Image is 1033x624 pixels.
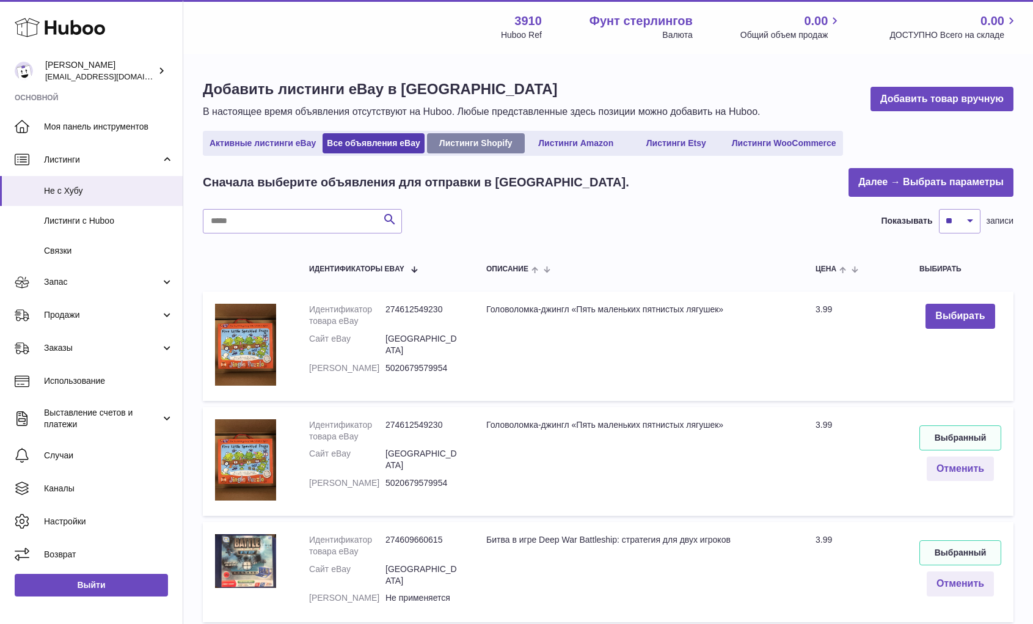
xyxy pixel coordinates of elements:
a: 0.00 Общий объем продаж [740,13,842,41]
a: Листинги Amazon [527,133,625,153]
font: ДОСТУПНО Всего на складе [889,30,1004,40]
font: [GEOGRAPHIC_DATA] [385,564,457,585]
a: Все объявления eBay [323,133,424,153]
font: Головоломка-джингл «Пять маленьких пятнистых лягушек» [486,304,723,314]
font: Листинги Etsy [646,138,706,148]
font: Идентификатор товара eBay [309,420,372,441]
font: Настройки [44,516,86,526]
font: Выбирать [919,265,962,273]
font: Добавить листинги eBay в [GEOGRAPHIC_DATA] [203,81,558,97]
img: $_12.JPG [215,304,276,385]
font: 3.99 [816,304,832,314]
font: [PERSON_NAME] [309,478,379,488]
a: Активные листинги eBay [205,133,320,153]
font: Продажи [44,310,79,320]
font: 274612549230 [385,304,442,314]
font: записи [987,216,1013,226]
font: Использование [44,376,105,386]
font: Идентификаторы eBay [309,265,404,273]
font: Битва в игре Deep War Battleship: стратегия для двух игроков [486,535,731,545]
font: Выставление счетов и платежи [44,408,133,429]
img: $_12.JPG [215,419,276,501]
font: 5020679579954 [385,478,447,488]
font: 0.00 [980,14,1004,28]
font: Листинги [44,155,80,164]
font: Выбирать [935,310,985,321]
font: 0.00 [804,14,828,28]
font: Описание [486,265,528,273]
a: Листинги Shopify [427,133,525,153]
font: Далее → Выбрать параметры [858,177,1004,187]
font: Отменить [936,463,984,474]
font: Все объявления eBay [327,138,420,148]
font: Листинги Shopify [439,138,513,148]
font: Выбранный [935,548,987,557]
font: Идентификатор товара eBay [309,535,372,556]
button: Выбирать [925,304,995,329]
font: [GEOGRAPHIC_DATA] [385,449,457,470]
font: Сайт eBay [309,334,351,343]
img: макс@shopogolic.net [15,62,33,80]
font: Отменить [936,578,984,589]
a: Листинги WooCommerce [728,133,841,153]
font: Общий объем продаж [740,30,828,40]
font: Идентификатор товара eBay [309,304,372,326]
font: Заказы [44,343,73,353]
a: Выйти [15,574,168,596]
font: В настоящее время объявления отсутствуют на Huboo. Любые представленные здесь позиции можно добав... [203,106,760,117]
font: 5020679579954 [385,363,447,373]
font: [PERSON_NAME] [309,363,379,373]
font: 3.99 [816,535,832,545]
button: Отменить [927,457,994,482]
font: 274609660615 [385,535,442,545]
font: Сайт eBay [309,564,351,574]
font: [PERSON_NAME] [45,60,115,70]
a: Далее → Выбрать параметры [849,168,1013,197]
font: Выйти [77,580,105,590]
font: [GEOGRAPHIC_DATA] [385,334,457,355]
font: Сначала выберите объявления для отправки в [GEOGRAPHIC_DATA]. [203,175,629,189]
font: Цена [816,265,836,273]
font: Запас [44,277,68,287]
font: Листинги WooCommerce [732,138,836,148]
font: Добавить товар вручную [880,94,1004,104]
font: Сайт eBay [309,449,351,458]
font: 274612549230 [385,420,442,430]
font: [PERSON_NAME] [309,593,379,603]
font: Листинги Amazon [538,138,613,148]
font: Не с Хубу [44,186,83,196]
font: Случаи [44,450,73,460]
a: Листинги Etsy [627,133,725,153]
font: Связки [44,246,71,255]
button: Отменить [927,571,994,596]
font: Фунт стерлингов [590,14,693,28]
font: Основной [15,94,58,102]
font: [EMAIL_ADDRESS][DOMAIN_NAME] [45,72,180,81]
img: $_12.JPG [215,534,276,588]
font: Huboo Ref [501,30,542,40]
a: Добавить товар вручную [871,87,1013,112]
font: 3910 [514,14,542,28]
font: Головоломка-джингл «Пять маленьких пятнистых лягушек» [486,420,723,430]
font: Активные листинги eBay [210,138,316,148]
font: Показывать [881,216,932,226]
font: Листинги с Huboo [44,216,114,226]
font: Каналы [44,483,75,493]
font: Валюта [662,30,693,40]
font: 3.99 [816,420,832,430]
font: Не применяется [385,593,450,603]
font: Возврат [44,549,76,559]
font: Моя панель инструментов [44,122,148,131]
a: 0.00 ДОСТУПНО Всего на складе [889,13,1018,41]
font: Выбранный [935,433,987,442]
